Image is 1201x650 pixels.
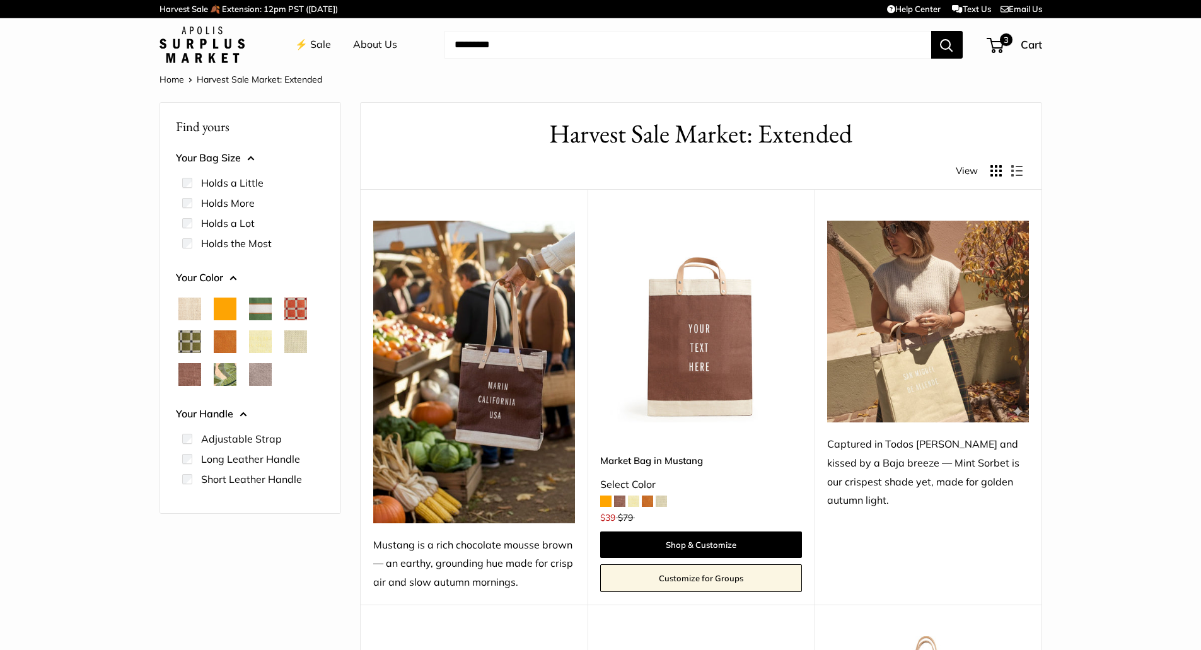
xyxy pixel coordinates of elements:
img: Market Bag in Mustang [600,221,802,422]
button: Your Color [176,269,325,287]
a: Text Us [952,4,990,14]
span: $39 [600,512,615,523]
label: Long Leather Handle [201,451,300,467]
h1: Harvest Sale Market: Extended [380,115,1023,153]
button: Chenille Window Sage [178,330,201,353]
a: 3 Cart [988,35,1042,55]
button: Your Handle [176,405,325,424]
span: View [956,162,978,180]
a: Help Center [887,4,941,14]
button: Taupe [249,363,272,386]
img: Captured in Todos Santos and kissed by a Baja breeze — Mint Sorbet is our crispest shade yet, mad... [827,221,1029,422]
button: Your Bag Size [176,149,325,168]
div: Select Color [600,475,802,494]
label: Holds a Little [201,175,264,190]
button: Mint Sorbet [284,330,307,353]
nav: Breadcrumb [160,71,322,88]
button: Mustang [178,363,201,386]
input: Search... [444,31,931,59]
a: Email Us [1001,4,1042,14]
div: Mustang is a rich chocolate mousse brown — an earthy, grounding hue made for crisp air and slow a... [373,536,575,593]
a: Home [160,74,184,85]
a: About Us [353,35,397,54]
span: $79 [618,512,633,523]
label: Holds More [201,195,255,211]
button: Chenille Window Brick [284,298,307,320]
label: Holds a Lot [201,216,255,231]
button: Daisy [249,330,272,353]
span: Harvest Sale Market: Extended [197,74,322,85]
img: Apolis: Surplus Market [160,26,245,63]
button: Cognac [214,330,236,353]
a: Customize for Groups [600,564,802,592]
a: Shop & Customize [600,531,802,558]
img: Mustang is a rich chocolate mousse brown — an earthy, grounding hue made for crisp air and slow a... [373,221,575,523]
button: Natural [178,298,201,320]
button: Court Green [249,298,272,320]
label: Holds the Most [201,236,272,251]
a: Market Bag in Mustang [600,453,802,468]
span: Cart [1021,38,1042,51]
a: ⚡️ Sale [295,35,331,54]
p: Find yours [176,114,325,139]
button: Display products as list [1011,165,1023,177]
button: Search [931,31,963,59]
button: Palm Leaf [214,363,236,386]
button: Orange [214,298,236,320]
span: 3 [999,33,1012,46]
label: Adjustable Strap [201,431,282,446]
div: Captured in Todos [PERSON_NAME] and kissed by a Baja breeze — Mint Sorbet is our crispest shade y... [827,435,1029,511]
label: Short Leather Handle [201,472,302,487]
button: Display products as grid [990,165,1002,177]
a: Market Bag in MustangMarket Bag in Mustang [600,221,802,422]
